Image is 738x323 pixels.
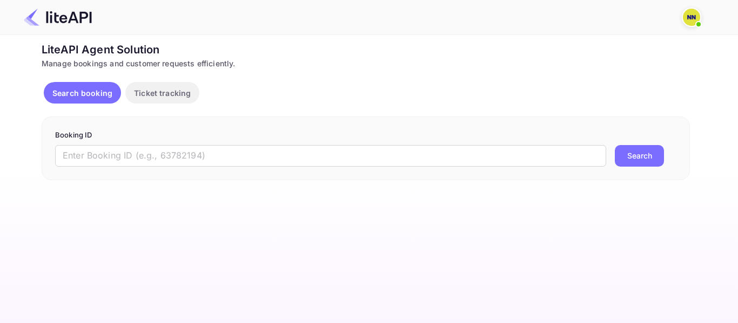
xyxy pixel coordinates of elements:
[134,87,191,99] p: Ticket tracking
[52,87,112,99] p: Search booking
[55,145,606,167] input: Enter Booking ID (e.g., 63782194)
[615,145,664,167] button: Search
[24,9,92,26] img: LiteAPI Logo
[683,9,700,26] img: N/A N/A
[42,58,690,69] div: Manage bookings and customer requests efficiently.
[42,42,690,58] div: LiteAPI Agent Solution
[55,130,676,141] p: Booking ID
